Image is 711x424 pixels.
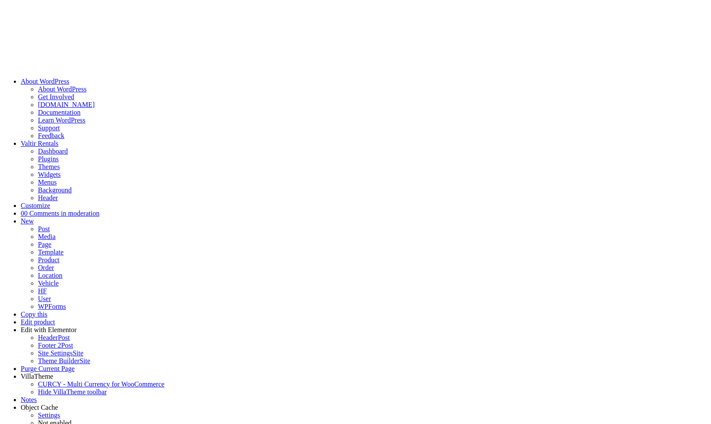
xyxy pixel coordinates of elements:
a: Purge Current Page [21,365,75,372]
a: Order [38,264,54,271]
ul: New [21,225,708,311]
a: Theme BuilderSite [38,357,90,364]
span: About WordPress [21,78,69,85]
span: Footer 2 [38,342,61,349]
a: Notes [21,396,37,403]
ul: Valtir Rentals [21,148,708,163]
a: Site SettingsSite [38,349,83,357]
span: Site [72,349,83,357]
a: Template [38,248,63,256]
a: Edit product [21,318,55,326]
a: User [38,295,51,302]
a: Post [38,225,50,232]
a: Settings [38,411,60,419]
a: Header [38,194,58,201]
ul: About WordPress [21,85,708,101]
span: Site [79,357,90,364]
a: Themes [38,163,60,170]
span: Post [58,334,70,341]
a: Dashboard [38,148,68,155]
a: [DOMAIN_NAME] [38,101,95,108]
a: Plugins [38,155,59,163]
a: Menus [38,179,57,186]
span: 0 Comments in moderation [24,210,100,217]
a: Get Involved [38,93,74,101]
span: Theme Builder [38,357,79,364]
ul: Valtir Rentals [21,163,708,202]
span: Site Settings [38,349,72,357]
a: CURCY - Multi Currency for WooCommerce [38,380,164,388]
a: Feedback [38,132,64,139]
a: Background [38,186,72,194]
span: 0 [21,210,24,217]
a: Media [38,233,56,240]
a: WPForms [38,303,66,310]
div: Object Cache [21,404,708,411]
a: Page [38,241,51,248]
a: About WordPress [38,85,87,93]
a: Widgets [38,171,61,178]
a: HF [38,287,47,295]
a: Documentation [38,109,81,116]
span: Post [61,342,73,349]
span: Header [38,334,58,341]
a: Support [38,124,60,132]
div: VillaTheme [21,373,708,380]
a: Valtir Rentals [21,140,59,147]
ul: About WordPress [21,101,708,140]
span: New [21,217,34,225]
a: Product [38,256,60,264]
a: Copy this [21,311,47,318]
a: Learn WordPress [38,116,85,124]
a: Vehicle [38,280,59,287]
a: Location [38,272,63,279]
span: Hide VillaTheme toolbar [38,388,107,396]
a: HeaderPost [38,334,70,341]
span: Edit with Elementor [21,326,77,333]
a: Customize [21,202,50,209]
a: Footer 2Post [38,342,73,349]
